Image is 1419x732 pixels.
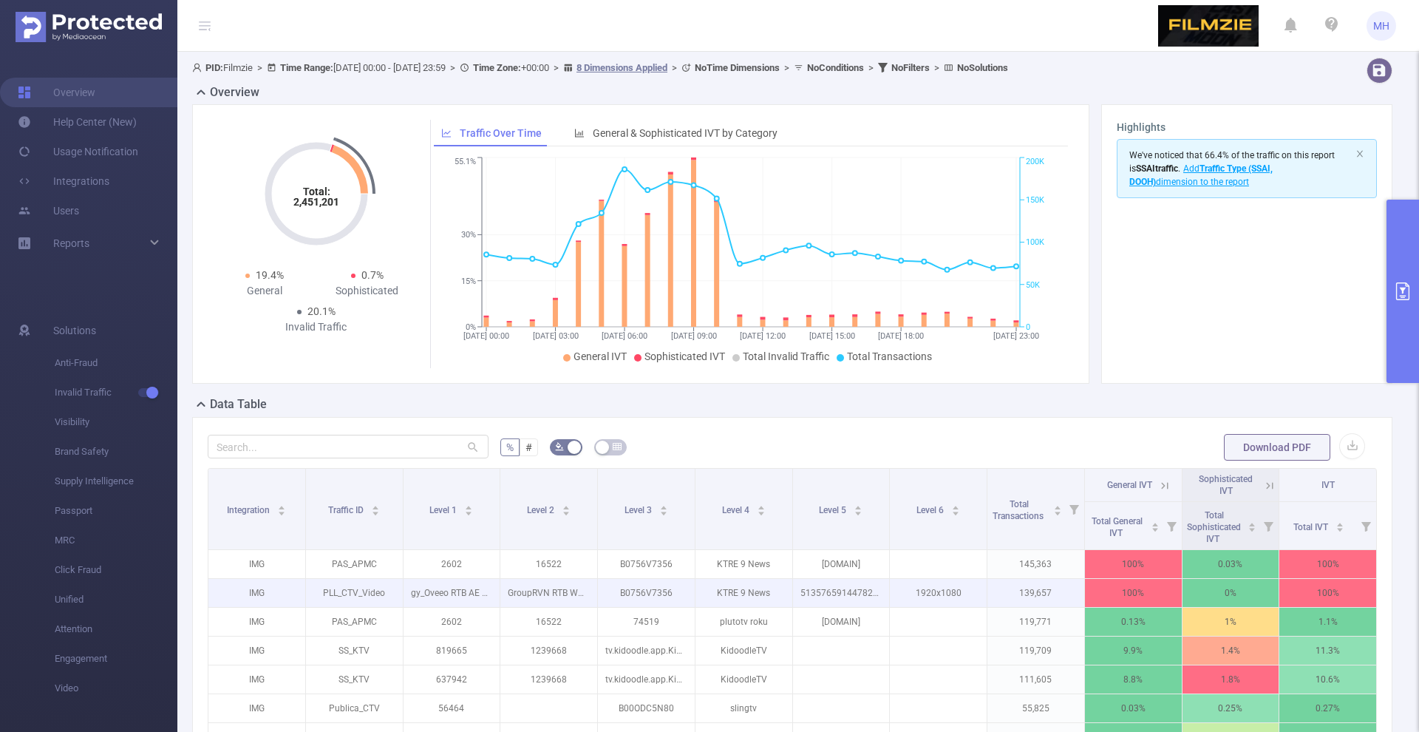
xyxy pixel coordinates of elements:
[208,579,305,607] p: IMG
[55,555,177,585] span: Click Fraud
[278,509,286,514] i: icon: caret-down
[695,694,792,722] p: slingtv
[891,62,930,73] b: No Filters
[1279,579,1376,607] p: 100%
[916,505,946,515] span: Level 6
[18,137,138,166] a: Usage Notification
[55,407,177,437] span: Visibility
[55,496,177,526] span: Passport
[743,350,829,362] span: Total Invalid Traffic
[1182,665,1279,694] p: 1.8%
[404,579,500,607] p: gy_Oveeo RTB AE WW USDC [DATE]
[1026,195,1044,205] tspan: 150K
[1026,280,1040,290] tspan: 50K
[625,505,654,515] span: Level 3
[466,322,476,332] tspan: 0%
[659,504,668,512] div: Sort
[667,62,681,73] span: >
[574,128,585,138] i: icon: bar-chart
[1355,149,1364,158] i: icon: close
[793,550,890,578] p: [DOMAIN]
[1085,608,1182,636] p: 0.13%
[1053,504,1062,512] div: Sort
[404,694,500,722] p: 56464
[793,579,890,607] p: 51357659144782199894125
[1026,157,1044,167] tspan: 200K
[593,127,777,139] span: General & Sophisticated IVT by Category
[55,437,177,467] span: Brand Safety
[1129,163,1273,187] span: Add dimension to the report
[55,585,177,614] span: Unified
[306,608,403,636] p: PAS_APMC
[780,62,794,73] span: >
[404,550,500,578] p: 2602
[695,608,792,636] p: plutotv roku
[613,442,622,451] i: icon: table
[1092,516,1143,538] span: Total General IVT
[1182,608,1279,636] p: 1%
[253,62,267,73] span: >
[1293,522,1330,532] span: Total IVT
[55,526,177,555] span: MRC
[1085,665,1182,694] p: 8.8%
[316,283,419,299] div: Sophisticated
[500,550,597,578] p: 16522
[441,128,452,138] i: icon: line-chart
[819,505,848,515] span: Level 5
[306,550,403,578] p: PAS_APMC
[757,504,765,508] i: icon: caret-up
[18,166,109,196] a: Integrations
[878,331,924,341] tspan: [DATE] 18:00
[460,127,542,139] span: Traffic Over Time
[890,579,987,607] p: 1920x1080
[461,277,476,286] tspan: 15%
[208,435,489,458] input: Search...
[1355,502,1376,549] i: Filter menu
[1199,474,1253,496] span: Sophisticated IVT
[598,579,695,607] p: B0756V7356
[1248,521,1256,525] i: icon: caret-up
[527,505,557,515] span: Level 2
[1279,637,1376,665] p: 11.3%
[562,504,571,508] i: icon: caret-up
[208,665,305,694] p: IMG
[1321,480,1335,490] span: IVT
[208,694,305,722] p: IMG
[951,504,960,512] div: Sort
[1085,637,1182,665] p: 9.9%
[987,665,1084,694] p: 111,605
[757,504,766,512] div: Sort
[576,62,667,73] u: 8 Dimensions Applied
[1335,521,1344,525] i: icon: caret-up
[192,62,1008,73] span: Filmzie [DATE] 00:00 - [DATE] 23:59 +00:00
[957,62,1008,73] b: No Solutions
[987,694,1084,722] p: 55,825
[659,509,667,514] i: icon: caret-down
[1151,521,1159,525] i: icon: caret-up
[404,608,500,636] p: 2602
[598,550,695,578] p: B0756V7356
[598,665,695,694] p: tv.kidoodle.app.Kidoodle
[562,504,571,512] div: Sort
[328,505,366,515] span: Traffic ID
[465,509,473,514] i: icon: caret-down
[1151,521,1160,529] div: Sort
[18,196,79,226] a: Users
[659,504,667,508] i: icon: caret-up
[1335,521,1344,529] div: Sort
[500,637,597,665] p: 1239668
[18,78,95,107] a: Overview
[847,350,932,362] span: Total Transactions
[1085,550,1182,578] p: 100%
[306,665,403,694] p: SS_KTV
[1151,526,1159,530] i: icon: caret-down
[55,674,177,703] span: Video
[695,550,792,578] p: KTRE 9 News
[1248,521,1256,529] div: Sort
[500,665,597,694] p: 1239668
[555,442,564,451] i: icon: bg-colors
[1117,120,1377,135] h3: Highlights
[1136,163,1178,174] b: SSAI traffic
[55,614,177,644] span: Attention
[602,331,647,341] tspan: [DATE] 06:00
